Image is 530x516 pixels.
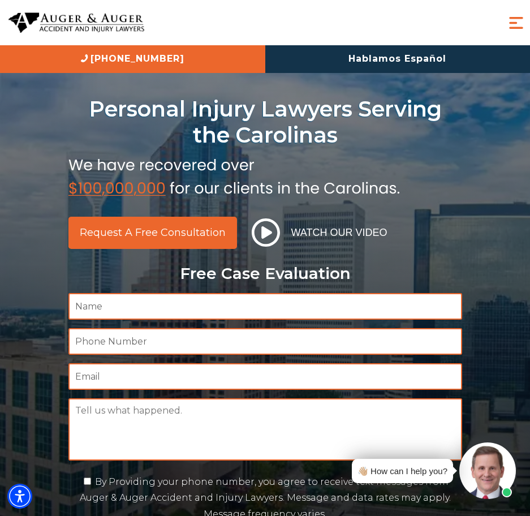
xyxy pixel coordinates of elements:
[68,217,237,249] a: Request a Free Consultation
[68,328,462,355] input: Phone Number
[80,227,226,238] span: Request a Free Consultation
[7,484,32,509] div: Accessibility Menu
[68,96,462,148] h1: Personal Injury Lawyers Serving the Carolinas
[68,153,400,196] img: sub text
[68,265,462,282] p: Free Case Evaluation
[248,218,391,247] button: Watch Our Video
[357,463,447,479] div: 👋🏼 How can I help you?
[459,442,516,499] img: Intaker widget Avatar
[68,293,462,320] input: Name
[8,12,144,33] img: Auger & Auger Accident and Injury Lawyers Logo
[506,13,526,33] button: Menu
[68,363,462,390] input: Email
